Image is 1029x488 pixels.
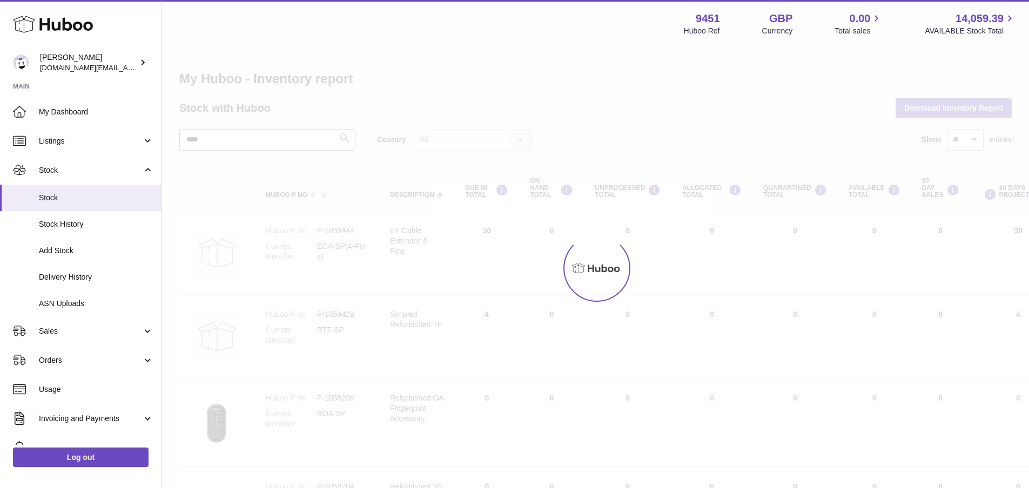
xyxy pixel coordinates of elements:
[39,272,153,282] span: Delivery History
[40,52,137,73] div: [PERSON_NAME]
[769,11,792,26] strong: GBP
[835,11,883,36] a: 0.00 Total sales
[956,11,1004,26] span: 14,059.39
[39,165,142,175] span: Stock
[925,26,1016,36] span: AVAILABLE Stock Total
[39,136,142,146] span: Listings
[39,107,153,117] span: My Dashboard
[40,63,215,72] span: [DOMAIN_NAME][EMAIL_ADDRESS][DOMAIN_NAME]
[696,11,720,26] strong: 9451
[835,26,883,36] span: Total sales
[13,55,29,71] img: amir.ch@gmail.com
[39,246,153,256] span: Add Stock
[925,11,1016,36] a: 14,059.39 AVAILABLE Stock Total
[39,414,142,424] span: Invoicing and Payments
[39,299,153,309] span: ASN Uploads
[13,448,149,467] a: Log out
[39,443,153,453] span: Cases
[39,219,153,229] span: Stock History
[762,26,793,36] div: Currency
[850,11,871,26] span: 0.00
[39,326,142,336] span: Sales
[39,384,153,395] span: Usage
[39,355,142,365] span: Orders
[684,26,720,36] div: Huboo Ref
[39,193,153,203] span: Stock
